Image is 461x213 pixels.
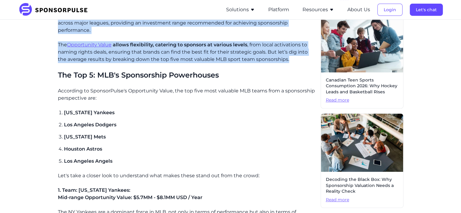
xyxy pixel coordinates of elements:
span: allows flexibility, catering to sponsors at various levels [113,42,247,48]
a: Canadian Teen Sports Consumption 2026: Why Hockey Leads and Basketball RisesRead more [321,14,403,108]
img: SponsorPulse [18,3,92,16]
button: Let's chat [410,4,443,16]
span: Read more [326,97,398,103]
img: Getty images courtesy of Unsplash [321,14,403,72]
a: Login [377,7,403,12]
p: According to SponsorPulse's Opportunity Value, the top five most valuable MLB teams from a sponso... [58,87,316,102]
a: About Us [347,7,370,12]
span: Read more [326,197,398,203]
span: Canadian Teen Sports Consumption 2026: Why Hockey Leads and Basketball Rises [326,77,398,95]
p: Let's take a closer look to understand what makes these stand out from the crowd: [58,172,316,179]
span: [US_STATE] Mets [64,134,106,140]
a: Opportunity Value [67,42,112,48]
button: About Us [347,6,370,13]
span: 1. Team: [US_STATE] Yankees: Mid-range Opportunity Value: $5.7MM - $8.1MM USD / Year [58,187,202,200]
span: [US_STATE] Yankees [64,110,115,115]
span: Los Angeles Angels [64,158,112,164]
p: The , from local activations to naming rights deals, ensuring that brands can find the best fit f... [58,41,316,63]
h3: The Top 5: MLB's Sponsorship Powerhouses [58,70,316,80]
span: Houston Astros [64,146,102,152]
button: Platform [268,6,289,13]
button: Solutions [226,6,255,13]
a: Platform [268,7,289,12]
span: Decoding the Black Box: Why Sponsorship Valuation Needs a Reality Check [326,177,398,195]
button: Resources [302,6,334,13]
a: Decoding the Black Box: Why Sponsorship Valuation Needs a Reality CheckRead more [321,113,403,208]
span: Los Angeles Dodgers [64,122,116,128]
img: Getty images courtesy of Unsplash [321,114,403,172]
a: Let's chat [410,7,443,12]
button: Login [377,4,403,16]
iframe: Chat Widget [431,184,461,213]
